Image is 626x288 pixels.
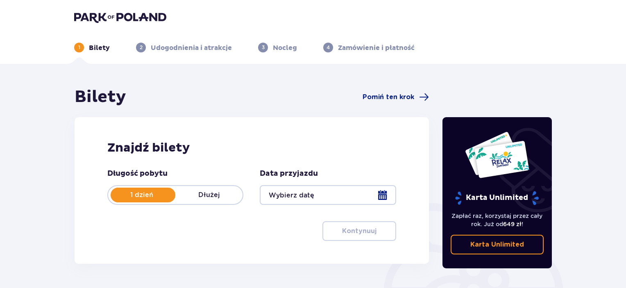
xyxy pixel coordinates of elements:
[454,191,540,205] p: Karta Unlimited
[327,44,330,51] p: 4
[363,93,414,102] span: Pomiń ten krok
[107,169,168,179] p: Długość pobytu
[262,44,265,51] p: 3
[470,240,524,249] p: Karta Unlimited
[322,221,396,241] button: Kontynuuj
[107,140,396,156] h2: Znajdź bilety
[108,190,175,200] p: 1 dzień
[75,87,126,107] h1: Bilety
[74,11,166,23] img: Park of Poland logo
[363,92,429,102] a: Pomiń ten krok
[260,169,318,179] p: Data przyjazdu
[78,44,80,51] p: 1
[273,43,297,52] p: Nocleg
[151,43,232,52] p: Udogodnienia i atrakcje
[342,227,377,236] p: Kontynuuj
[338,43,415,52] p: Zamówienie i płatność
[140,44,143,51] p: 2
[451,212,544,228] p: Zapłać raz, korzystaj przez cały rok. Już od !
[89,43,110,52] p: Bilety
[451,235,544,254] a: Karta Unlimited
[503,221,522,227] span: 649 zł
[175,190,243,200] p: Dłużej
